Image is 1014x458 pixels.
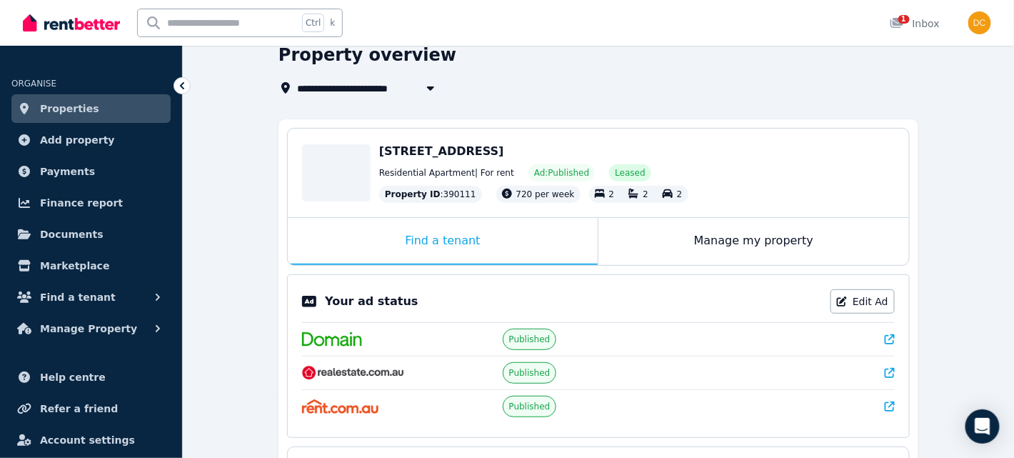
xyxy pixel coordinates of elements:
span: Finance report [40,194,123,211]
span: Ctrl [302,14,324,32]
span: 2 [643,189,648,199]
span: 720 per week [516,189,575,199]
p: Your ad status [325,293,418,310]
a: Account settings [11,426,171,454]
div: : 390111 [379,186,482,203]
span: Find a tenant [40,289,116,306]
img: RealEstate.com.au [302,366,404,380]
span: Payments [40,163,95,180]
img: Dhiraj Chhetri [968,11,991,34]
span: Add property [40,131,115,149]
a: Help centre [11,363,171,392]
a: Marketplace [11,252,171,280]
span: Account settings [40,432,135,449]
a: Finance report [11,189,171,217]
button: Find a tenant [11,283,171,312]
span: Ad: Published [534,167,589,179]
span: Published [509,401,551,412]
span: Marketplace [40,257,109,274]
span: Published [509,367,551,379]
span: Documents [40,226,104,243]
span: [STREET_ADDRESS] [379,144,504,158]
span: Property ID [385,189,441,200]
img: RentBetter [23,12,120,34]
img: Domain.com.au [302,332,362,347]
span: Properties [40,100,99,117]
div: Inbox [890,16,940,31]
button: Manage Property [11,314,171,343]
img: Rent.com.au [302,399,378,414]
h1: Property overview [278,44,456,66]
span: 2 [677,189,683,199]
div: Manage my property [598,218,909,265]
a: Payments [11,157,171,186]
span: 1 [898,15,910,24]
span: Residential Apartment | For rent [379,167,514,179]
a: Add property [11,126,171,154]
span: Help centre [40,369,106,386]
a: Refer a friend [11,394,171,423]
div: Find a tenant [288,218,598,265]
span: k [330,17,335,29]
a: Properties [11,94,171,123]
span: Refer a friend [40,400,118,417]
span: Manage Property [40,320,137,337]
span: ORGANISE [11,79,56,89]
a: Documents [11,220,171,249]
span: Published [509,334,551,345]
span: 2 [609,189,615,199]
span: Leased [615,167,645,179]
div: Open Intercom Messenger [965,409,1000,444]
a: Edit Ad [830,289,895,314]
